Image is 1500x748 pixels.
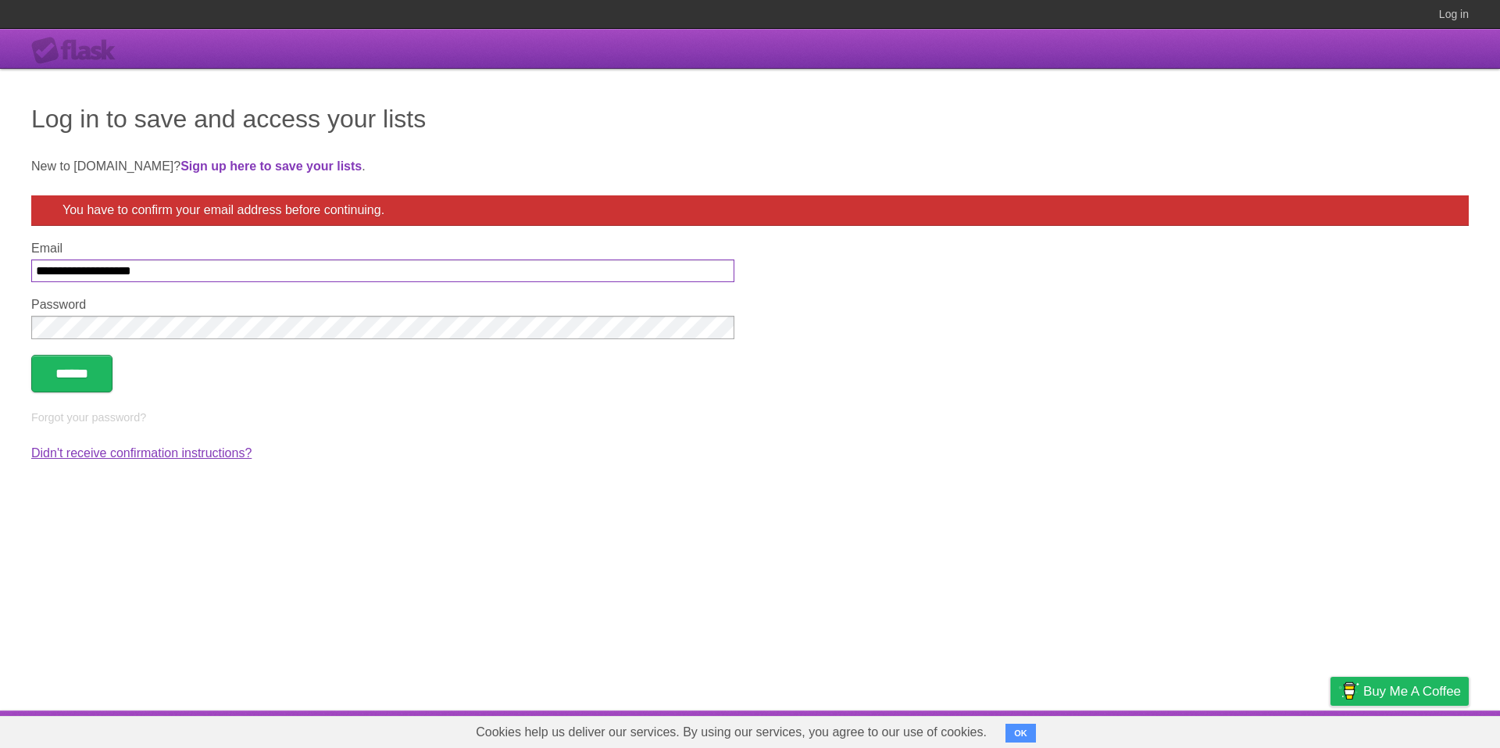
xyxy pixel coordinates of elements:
h1: Log in to save and access your lists [31,100,1469,138]
a: Sign up here to save your lists [180,159,362,173]
div: You have to confirm your email address before continuing. [31,195,1469,226]
p: New to [DOMAIN_NAME]? . [31,157,1469,176]
label: Password [31,298,734,312]
img: Buy me a coffee [1338,678,1359,704]
button: OK [1005,724,1036,743]
a: Buy me a coffee [1330,677,1469,706]
div: Flask [31,37,125,65]
a: Developers [1174,714,1237,744]
a: Didn't receive confirmation instructions? [31,446,252,460]
span: Cookies help us deliver our services. By using our services, you agree to our use of cookies. [460,717,1002,748]
a: Terms [1257,714,1291,744]
a: Privacy [1310,714,1351,744]
a: Suggest a feature [1370,714,1469,744]
a: About [1123,714,1155,744]
a: Forgot your password? [31,411,146,424]
span: Buy me a coffee [1363,678,1461,705]
label: Email [31,242,734,256]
